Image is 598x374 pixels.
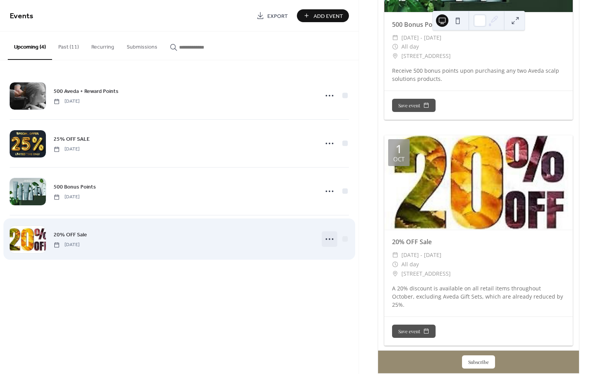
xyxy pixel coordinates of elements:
button: Submissions [120,31,164,59]
div: 500 Bonus Points [384,20,573,29]
span: All day [401,42,419,51]
div: A 20% discount is available on all retail items throughout October, excluding Aveda Gift Sets, wh... [384,284,573,309]
button: Past (11) [52,31,85,59]
span: [STREET_ADDRESS] [401,51,451,61]
span: Export [267,12,288,20]
span: [STREET_ADDRESS] [401,269,451,278]
a: 500 Aveda + Reward Points [54,87,119,96]
span: Events [10,9,33,24]
div: Receive 500 bonus points upon purchasing any two Aveda scalp solutions products. [384,66,573,83]
button: Upcoming (4) [8,31,52,60]
span: [DATE] [54,194,80,201]
div: ​ [392,269,398,278]
button: Recurring [85,31,120,59]
span: [DATE] - [DATE] [401,250,441,260]
a: 25% OFF SALE [54,135,90,143]
div: ​ [392,250,398,260]
button: Save event [392,99,436,112]
button: Subscribe [462,355,495,369]
a: 500 Bonus Points [54,182,96,191]
span: 500 Bonus Points [54,183,96,191]
div: ​ [392,42,398,51]
span: [DATE] - [DATE] [401,33,441,42]
button: Add Event [297,9,349,22]
div: ​ [392,33,398,42]
span: [DATE] [54,98,80,105]
a: Export [251,9,294,22]
div: ​ [392,51,398,61]
div: Oct [393,156,404,162]
div: 20% OFF Sale [384,237,573,246]
button: Save event [392,325,436,338]
span: [DATE] [54,241,80,248]
span: All day [401,260,419,269]
a: 20% OFF Sale [54,230,87,239]
span: [DATE] [54,146,80,153]
div: 1 [396,143,402,155]
div: ​ [392,260,398,269]
span: 25% OFF SALE [54,135,90,143]
span: 20% OFF Sale [54,231,87,239]
span: Add Event [314,12,343,20]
